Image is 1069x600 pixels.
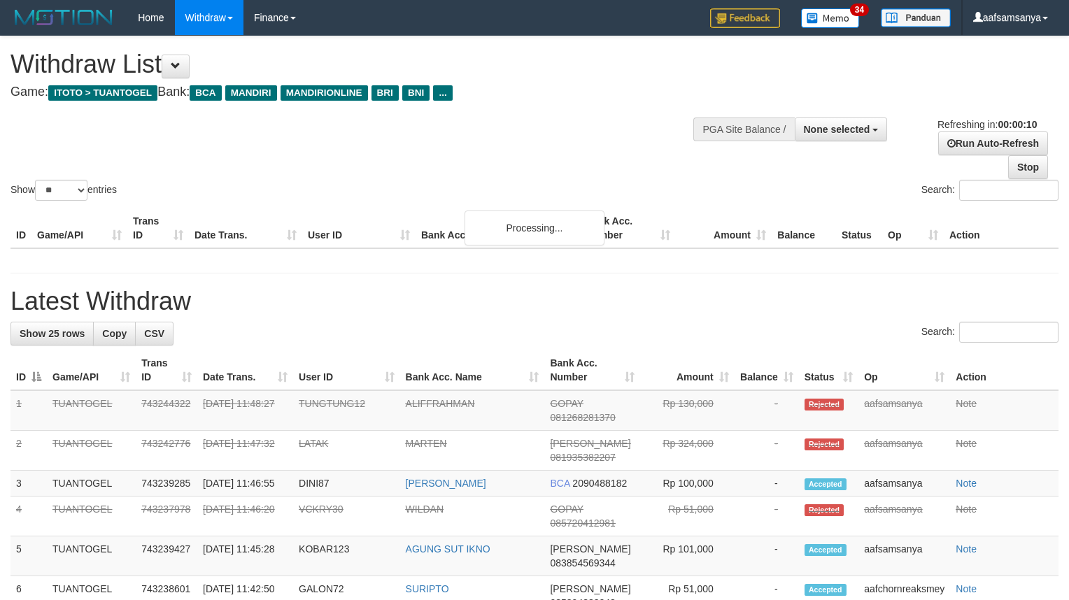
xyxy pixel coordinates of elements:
[197,497,293,536] td: [DATE] 11:46:20
[550,438,630,449] span: [PERSON_NAME]
[735,497,799,536] td: -
[293,471,400,497] td: DINI87
[640,536,735,576] td: Rp 101,000
[805,544,847,556] span: Accepted
[47,350,136,390] th: Game/API: activate to sort column ascending
[35,180,87,201] select: Showentries
[850,3,869,16] span: 34
[544,350,640,390] th: Bank Acc. Number: activate to sort column ascending
[640,390,735,431] td: Rp 130,000
[197,350,293,390] th: Date Trans.: activate to sort column ascending
[881,8,951,27] img: panduan.png
[804,124,870,135] span: None selected
[858,536,950,576] td: aafsamsanya
[998,119,1037,130] strong: 00:00:10
[693,117,794,141] div: PGA Site Balance /
[47,431,136,471] td: TUANTOGEL
[956,583,977,594] a: Note
[433,85,452,101] span: ...
[640,431,735,471] td: Rp 324,000
[406,503,444,515] a: WILDAN
[31,208,127,248] th: Game/API
[293,536,400,576] td: KOBAR123
[858,431,950,471] td: aafsamsanya
[47,536,136,576] td: TUANTOGEL
[189,208,302,248] th: Date Trans.
[805,438,844,450] span: Rejected
[406,398,475,409] a: ALIFFRAHMAN
[937,119,1037,130] span: Refreshing in:
[400,350,545,390] th: Bank Acc. Name: activate to sort column ascending
[302,208,416,248] th: User ID
[921,180,1059,201] label: Search:
[550,543,630,555] span: [PERSON_NAME]
[10,287,1059,315] h1: Latest Withdraw
[950,350,1059,390] th: Action
[959,180,1059,201] input: Search:
[956,503,977,515] a: Note
[956,398,977,409] a: Note
[959,322,1059,343] input: Search:
[10,471,47,497] td: 3
[550,478,569,489] span: BCA
[572,478,627,489] span: Copy 2090488182 to clipboard
[550,398,583,409] span: GOPAY
[735,431,799,471] td: -
[406,438,447,449] a: MARTEN
[144,328,164,339] span: CSV
[102,328,127,339] span: Copy
[580,208,676,248] th: Bank Acc. Number
[10,350,47,390] th: ID: activate to sort column descending
[197,536,293,576] td: [DATE] 11:45:28
[956,543,977,555] a: Note
[293,497,400,536] td: VCKRY30
[406,478,486,489] a: [PERSON_NAME]
[858,390,950,431] td: aafsamsanya
[735,390,799,431] td: -
[735,536,799,576] td: -
[858,497,950,536] td: aafsamsanya
[127,208,189,248] th: Trans ID
[1008,155,1048,179] a: Stop
[735,350,799,390] th: Balance: activate to sort column ascending
[801,8,860,28] img: Button%20Memo.svg
[190,85,221,101] span: BCA
[836,208,882,248] th: Status
[197,431,293,471] td: [DATE] 11:47:32
[47,497,136,536] td: TUANTOGEL
[47,390,136,431] td: TUANTOGEL
[805,399,844,410] span: Rejected
[10,180,117,201] label: Show entries
[550,412,615,423] span: Copy 081268281370 to clipboard
[550,452,615,463] span: Copy 081935382207 to clipboard
[640,350,735,390] th: Amount: activate to sort column ascending
[795,117,888,141] button: None selected
[10,7,117,28] img: MOTION_logo.png
[710,8,780,28] img: Feedback.jpg
[858,350,950,390] th: Op: activate to sort column ascending
[10,390,47,431] td: 1
[47,471,136,497] td: TUANTOGEL
[293,350,400,390] th: User ID: activate to sort column ascending
[944,208,1059,248] th: Action
[225,85,277,101] span: MANDIRI
[676,208,772,248] th: Amount
[956,438,977,449] a: Note
[10,431,47,471] td: 2
[956,478,977,489] a: Note
[805,478,847,490] span: Accepted
[416,208,580,248] th: Bank Acc. Name
[136,471,197,497] td: 743239285
[735,471,799,497] td: -
[135,322,174,345] a: CSV
[550,557,615,569] span: Copy 083854569344 to clipboard
[136,350,197,390] th: Trans ID: activate to sort column ascending
[371,85,399,101] span: BRI
[406,543,490,555] a: AGUNG SUT IKNO
[550,583,630,594] span: [PERSON_NAME]
[938,131,1048,155] a: Run Auto-Refresh
[197,471,293,497] td: [DATE] 11:46:55
[640,471,735,497] td: Rp 100,000
[10,50,699,78] h1: Withdraw List
[136,431,197,471] td: 743242776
